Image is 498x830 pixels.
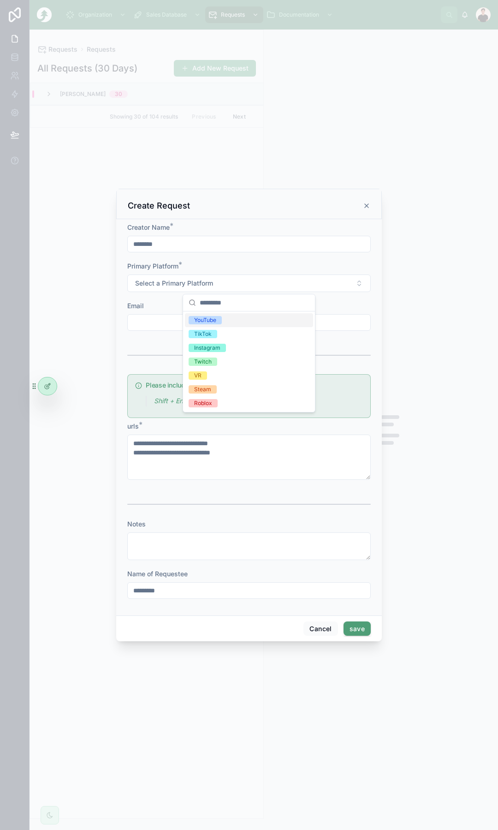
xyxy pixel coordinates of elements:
[127,223,170,231] span: Creator Name
[194,385,211,394] div: Steam
[135,279,213,288] span: Select a Primary Platform
[146,396,363,406] div: > *Shift + Enter to create a new link.*
[344,621,371,636] button: save
[127,275,371,292] button: Select Button
[183,311,315,412] div: Suggestions
[146,382,363,388] h5: Please include as many links as possible for accuracy.
[154,397,254,405] em: Shift + Enter to create a new link.
[194,358,212,366] div: Twitch
[194,344,220,352] div: Instagram
[128,200,190,211] h3: Create Request
[194,399,212,407] div: Roblox
[127,520,146,528] span: Notes
[194,330,212,338] div: TikTok
[303,621,338,636] button: Cancel
[127,302,144,310] span: Email
[127,422,139,430] span: urls
[194,371,202,380] div: VR
[194,316,216,324] div: YouTube
[127,262,178,270] span: Primary Platform
[127,570,188,578] span: Name of Requestee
